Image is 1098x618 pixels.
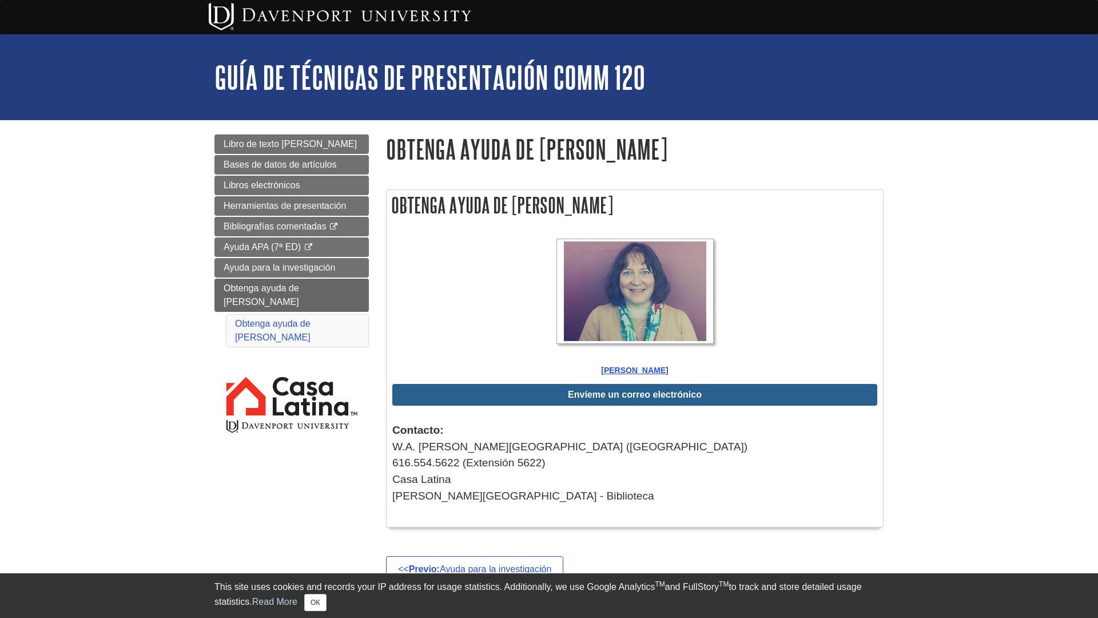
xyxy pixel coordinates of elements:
[224,263,335,272] span: Ayuda para la investigación
[224,283,299,307] span: Obtenga ayuda de [PERSON_NAME]
[387,190,883,220] h2: Obtenga ayuda de [PERSON_NAME]
[409,564,440,574] strong: Previo:
[392,488,877,505] div: [PERSON_NAME][GEOGRAPHIC_DATA] - Biblioteca
[392,439,877,455] div: W.A. [PERSON_NAME][GEOGRAPHIC_DATA] ([GEOGRAPHIC_DATA])
[392,455,877,472] div: 616.554.5622 (Extensión 5622)
[214,134,369,154] a: Libro de texto [PERSON_NAME]
[601,366,668,375] a: [PERSON_NAME]
[719,580,729,588] sup: TM
[214,60,645,95] a: Guía de técnicas de presentación COMM 120
[392,472,877,488] div: Casa Latina
[224,201,346,211] span: Herramientas de presentación
[304,594,327,611] button: Close
[304,244,313,251] i: This link opens in a new window
[224,242,301,252] span: Ayuda APA (7ª ED)
[209,3,471,30] img: Davenport University
[386,134,884,164] h1: Obtenga ayuda de [PERSON_NAME]
[214,196,369,216] a: Herramientas de presentación
[214,176,369,195] a: Libros electrónicos
[235,319,311,342] a: Obtenga ayuda de [PERSON_NAME]
[224,160,336,169] span: Bases de datos de artículos
[224,139,357,149] span: Libro de texto [PERSON_NAME]
[386,556,563,583] a: <<Previo:Ayuda para la investigación
[214,258,369,278] a: Ayuda para la investigación
[392,424,444,436] strong: Contacto:
[224,180,300,190] span: Libros electrónicos
[214,155,369,175] a: Bases de datos de artículos
[214,237,369,257] a: Ayuda APA (7ª ED)
[224,221,327,231] span: Bibliografías comentadas
[655,580,665,588] sup: TM
[568,390,702,399] a: Envíeme un correo electrónico
[564,241,706,341] img: Profile Photo
[252,597,297,607] a: Read More
[214,580,884,611] div: This site uses cookies and records your IP address for usage statistics. Additionally, we use Goo...
[214,134,369,454] div: Guide Page Menu
[214,217,369,236] a: Bibliografías comentadas
[329,223,339,231] i: This link opens in a new window
[214,279,369,312] a: Obtenga ayuda de [PERSON_NAME]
